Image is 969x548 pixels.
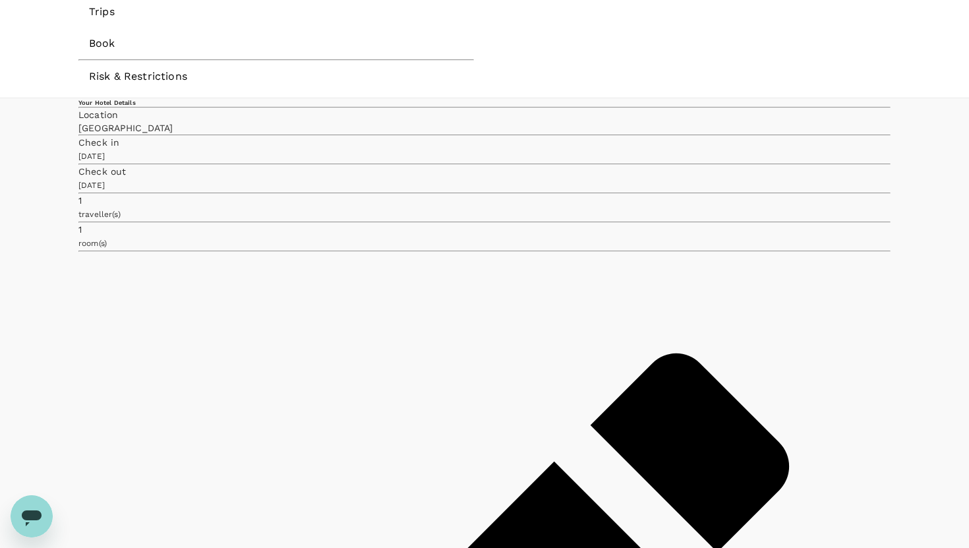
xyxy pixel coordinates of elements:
[78,181,105,190] span: [DATE]
[78,210,121,219] span: traveller(s)
[11,495,53,537] iframe: Button to launch messaging window
[78,136,891,149] div: Check in
[78,108,891,121] div: Location
[78,239,107,248] span: room(s)
[78,194,891,207] div: 1
[78,61,474,92] a: Risk & Restrictions
[78,121,891,135] div: [GEOGRAPHIC_DATA]
[78,152,105,161] span: [DATE]
[89,36,463,51] span: Book
[78,98,891,107] h6: Your Hotel Details
[89,69,463,84] span: Risk & Restrictions
[89,4,463,20] span: Trips
[78,28,474,59] a: Book
[78,165,891,178] div: Check out
[78,223,891,236] div: 1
